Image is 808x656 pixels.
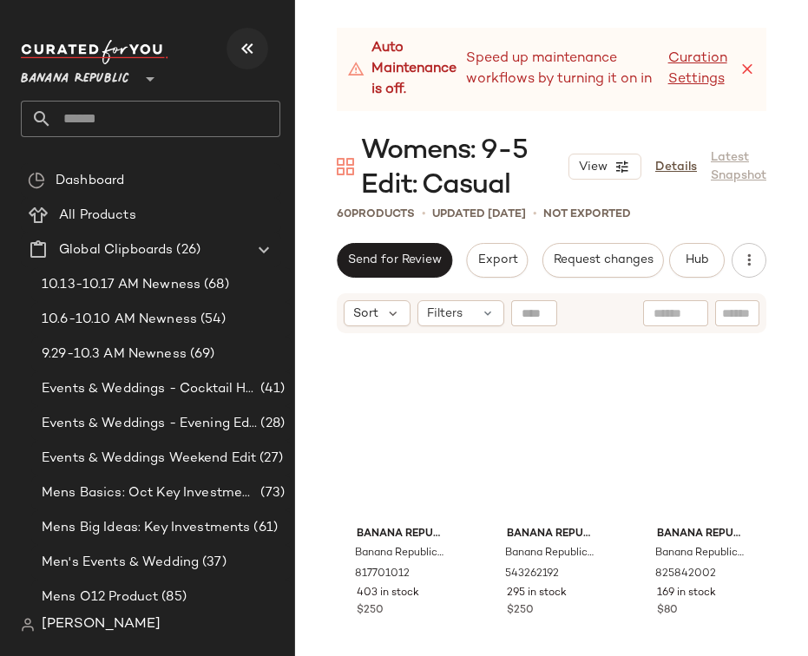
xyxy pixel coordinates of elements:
p: Not Exported [543,206,631,223]
span: 825842002 [655,567,716,582]
span: Mens Basics: Oct Key Investments [42,483,257,503]
img: svg%3e [21,618,35,632]
span: (41) [257,379,285,399]
span: All Products [59,206,136,226]
span: Banana Republic [357,527,446,542]
span: Dashboard [56,171,124,191]
span: 60 [337,208,351,220]
span: (27) [256,449,283,469]
span: Men's Events & Wedding [42,553,199,573]
span: [PERSON_NAME] [42,614,161,635]
span: 403 in stock [357,586,419,601]
a: Curation Settings [668,49,739,90]
span: Banana Republic Women's Drapey Twill Shirt Dress Navy Blue Tall Size 12 [355,546,444,561]
span: View [578,161,608,174]
img: cfy_white_logo.C9jOOHJF.svg [21,40,168,64]
span: (68) [200,275,229,295]
span: (28) [257,414,285,434]
span: 10.6-10.10 AM Newness [42,310,197,330]
span: Sort [353,305,378,323]
span: • [422,205,425,223]
span: (73) [257,483,285,503]
span: Send for Review [347,253,442,267]
a: Details [655,158,697,176]
span: Export [476,253,517,267]
span: Global Clipboards [59,240,173,260]
p: updated [DATE] [432,206,526,223]
span: • [533,205,536,223]
span: Banana Republic Women's Relaxed Cashmere Turtleneck Sweater Blue Catamaran Size XXL [505,546,595,561]
span: (69) [187,344,215,364]
span: Banana Republic [657,527,746,542]
img: svg%3e [337,158,354,175]
span: Events & Weddings Weekend Edit [42,449,256,469]
span: Events & Weddings - Cocktail Hour [42,379,257,399]
span: $250 [357,603,384,619]
span: Banana Republic [507,527,596,542]
img: svg%3e [28,172,45,189]
span: Events & Weddings - Evening Edit [42,414,257,434]
button: Request changes [542,243,664,278]
div: Speed up maintenance workflows by turning it on in [347,38,739,101]
span: (85) [158,587,187,607]
span: Banana Republic Women's Ribbed Wrap Top Optic White Size M [655,546,745,561]
span: $80 [657,603,678,619]
span: Mens Big Ideas: Key Investments [42,518,250,538]
span: Banana Republic [21,59,129,90]
span: Filters [427,305,463,323]
span: 10.13-10.17 AM Newness [42,275,200,295]
span: (26) [173,240,200,260]
span: 169 in stock [657,586,716,601]
button: Send for Review [337,243,452,278]
span: Womens: 9-5 Edit: Casual [361,134,568,203]
span: (37) [199,553,227,573]
span: Request changes [553,253,654,267]
span: 543262192 [505,567,559,582]
div: Products [337,206,415,223]
span: 295 in stock [507,586,567,601]
span: 817701012 [355,567,410,582]
span: $250 [507,603,534,619]
button: Export [466,243,528,278]
span: Mens O12 Product [42,587,158,607]
span: Hub [685,253,709,267]
span: (54) [197,310,227,330]
button: View [568,154,641,180]
strong: Auto Maintenance is off. [371,38,466,101]
button: Hub [669,243,725,278]
span: 9.29-10.3 AM Newness [42,344,187,364]
span: (61) [250,518,278,538]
